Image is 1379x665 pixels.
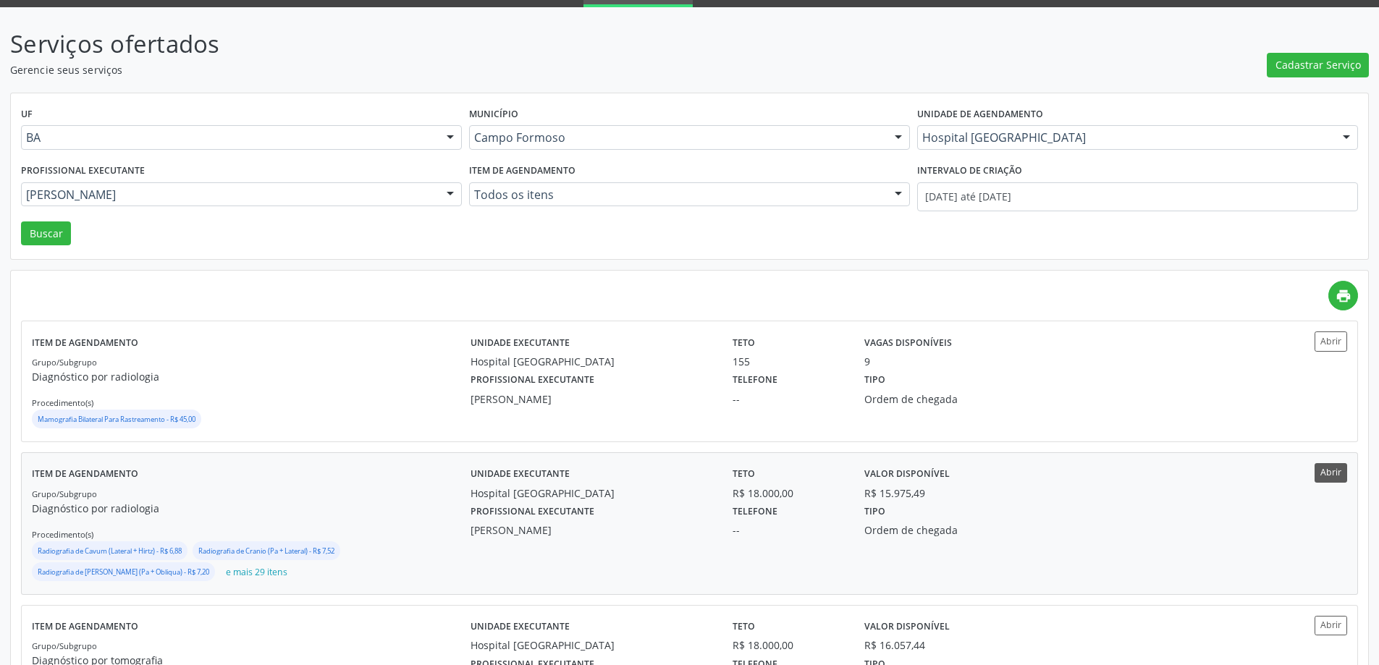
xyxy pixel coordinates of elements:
[38,415,195,424] small: Mamografia Bilateral Para Rastreamento - R$ 45,00
[1336,288,1351,304] i: print
[469,103,518,126] label: Município
[864,638,925,653] div: R$ 16.057,44
[469,160,575,182] label: Item de agendamento
[733,638,843,653] div: R$ 18.000,00
[471,354,713,369] div: Hospital [GEOGRAPHIC_DATA]
[38,546,182,556] small: Radiografia de Cavum (Lateral + Hirtz) - R$ 6,88
[864,522,1041,538] div: Ordem de chegada
[32,529,93,540] small: Procedimento(s)
[864,616,950,638] label: Valor disponível
[32,463,138,486] label: Item de agendamento
[917,182,1358,211] input: Selecione um intervalo
[10,26,961,62] p: Serviços ofertados
[733,501,777,523] label: Telefone
[32,397,93,408] small: Procedimento(s)
[864,501,885,523] label: Tipo
[1275,57,1361,72] span: Cadastrar Serviço
[471,486,713,501] div: Hospital [GEOGRAPHIC_DATA]
[922,130,1328,145] span: Hospital [GEOGRAPHIC_DATA]
[1328,281,1358,310] a: print
[1315,331,1347,351] button: Abrir
[864,391,1041,407] div: Ordem de chegada
[474,187,880,202] span: Todos os itens
[864,369,885,391] label: Tipo
[474,130,880,145] span: Campo Formoso
[32,331,138,354] label: Item de agendamento
[198,546,334,556] small: Radiografia de Cranio (Pa + Lateral) - R$ 7,52
[1315,463,1347,483] button: Abrir
[917,103,1043,126] label: Unidade de agendamento
[733,391,843,407] div: --
[10,62,961,77] p: Gerencie seus serviços
[864,354,870,369] div: 9
[864,486,925,501] div: R$ 15.975,49
[733,331,755,354] label: Teto
[1267,53,1369,77] button: Cadastrar Serviço
[21,221,71,246] button: Buscar
[32,640,97,651] small: Grupo/Subgrupo
[471,331,570,354] label: Unidade executante
[26,187,432,202] span: [PERSON_NAME]
[26,130,432,145] span: BA
[733,486,843,501] div: R$ 18.000,00
[21,103,33,126] label: UF
[471,463,570,486] label: Unidade executante
[733,616,755,638] label: Teto
[1315,616,1347,635] button: Abrir
[32,369,471,384] p: Diagnóstico por radiologia
[38,567,209,577] small: Radiografia de [PERSON_NAME] (Pa + Obliqua) - R$ 7,20
[32,616,138,638] label: Item de agendamento
[21,160,145,182] label: Profissional executante
[733,354,843,369] div: 155
[471,616,570,638] label: Unidade executante
[471,522,713,538] div: [PERSON_NAME]
[32,488,97,499] small: Grupo/Subgrupo
[733,522,843,538] div: --
[32,357,97,368] small: Grupo/Subgrupo
[864,331,952,354] label: Vagas disponíveis
[864,463,950,486] label: Valor disponível
[471,638,713,653] div: Hospital [GEOGRAPHIC_DATA]
[32,501,471,516] p: Diagnóstico por radiologia
[733,369,777,391] label: Telefone
[917,160,1022,182] label: Intervalo de criação
[471,391,713,407] div: [PERSON_NAME]
[471,501,594,523] label: Profissional executante
[471,369,594,391] label: Profissional executante
[220,562,293,582] button: e mais 29 itens
[733,463,755,486] label: Teto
